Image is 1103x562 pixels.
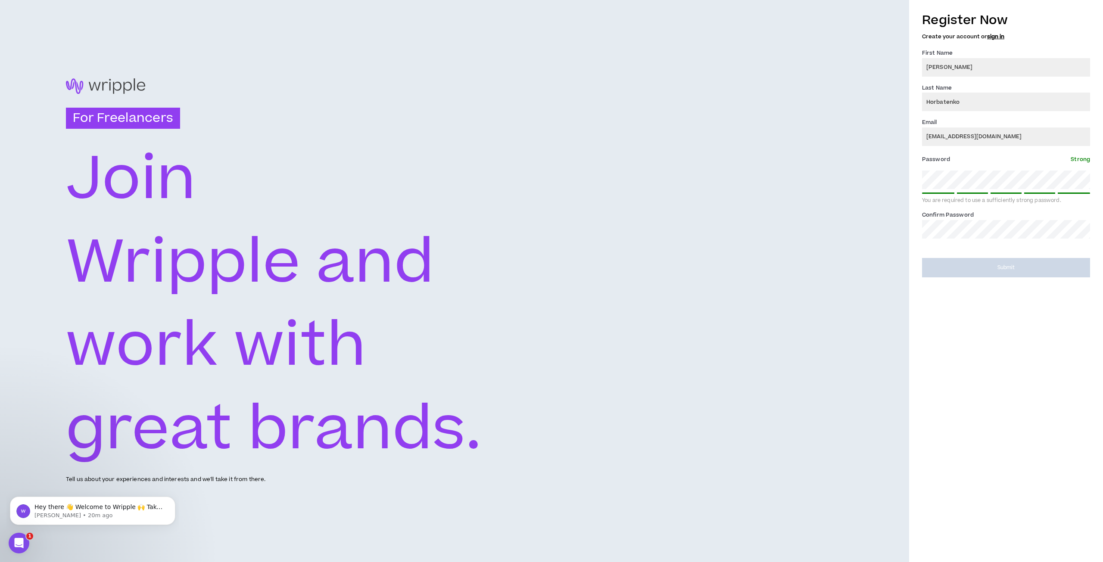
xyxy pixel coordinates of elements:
iframe: Intercom live chat [9,533,29,553]
iframe: Intercom notifications message [6,478,179,539]
label: Confirm Password [922,208,974,222]
a: sign in [987,33,1004,40]
span: Strong [1071,155,1090,163]
h3: Register Now [922,11,1090,29]
text: work with [66,303,366,389]
label: Last Name [922,81,952,95]
label: Email [922,115,937,129]
input: First name [922,58,1090,77]
span: Password [922,155,950,163]
input: Enter Email [922,127,1090,146]
button: Submit [922,258,1090,277]
span: 1 [26,533,33,540]
h3: For Freelancers [66,108,180,129]
text: Join [66,136,196,223]
label: First Name [922,46,953,60]
input: Last name [922,93,1090,111]
text: Wripple and [66,220,435,306]
p: Tell us about your experiences and interests and we'll take it from there. [66,475,265,484]
h5: Create your account or [922,34,1090,40]
text: great brands. [66,386,483,473]
div: You are required to use a sufficiently strong password. [922,197,1090,204]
